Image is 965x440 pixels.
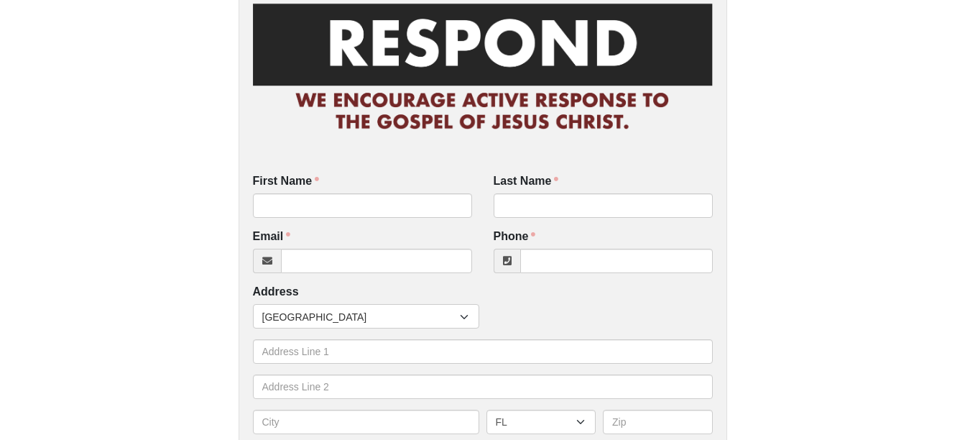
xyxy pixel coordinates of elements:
[494,173,559,190] label: Last Name
[262,305,460,329] span: [GEOGRAPHIC_DATA]
[253,375,713,399] input: Address Line 2
[253,173,320,190] label: First Name
[253,410,479,434] input: City
[603,410,713,434] input: Zip
[253,339,713,364] input: Address Line 1
[253,229,291,245] label: Email
[494,229,536,245] label: Phone
[253,284,299,301] label: Address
